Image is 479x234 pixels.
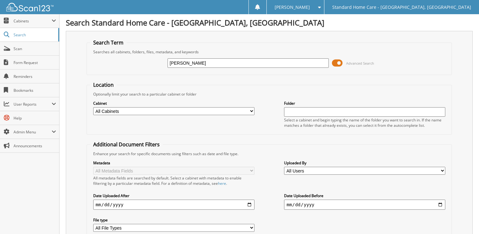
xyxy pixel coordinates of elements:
[90,151,449,156] div: Enhance your search for specific documents using filters such as date and file type.
[14,143,56,149] span: Announcements
[14,18,52,24] span: Cabinets
[332,5,471,9] span: Standard Home Care - [GEOGRAPHIC_DATA], [GEOGRAPHIC_DATA]
[93,175,254,186] div: All metadata fields are searched by default. Select a cabinet with metadata to enable filtering b...
[14,129,52,135] span: Admin Menu
[93,217,254,223] label: File type
[275,5,310,9] span: [PERSON_NAME]
[90,39,127,46] legend: Search Term
[346,61,374,66] span: Advanced Search
[90,91,449,97] div: Optionally limit your search to a particular cabinet or folder
[90,81,117,88] legend: Location
[14,102,52,107] span: User Reports
[284,200,445,210] input: end
[14,60,56,65] span: Form Request
[14,88,56,93] span: Bookmarks
[90,141,163,148] legend: Additional Document Filters
[14,32,55,38] span: Search
[93,101,254,106] label: Cabinet
[448,204,479,234] iframe: Chat Widget
[14,46,56,51] span: Scan
[93,160,254,166] label: Metadata
[90,49,449,55] div: Searches all cabinets, folders, files, metadata, and keywords
[284,160,445,166] label: Uploaded By
[284,193,445,198] label: Date Uploaded Before
[218,181,226,186] a: here
[284,101,445,106] label: Folder
[93,200,254,210] input: start
[284,117,445,128] div: Select a cabinet and begin typing the name of the folder you want to search in. If the name match...
[14,74,56,79] span: Reminders
[6,3,54,11] img: scan123-logo-white.svg
[66,17,473,28] h1: Search Standard Home Care - [GEOGRAPHIC_DATA], [GEOGRAPHIC_DATA]
[14,115,56,121] span: Help
[93,193,254,198] label: Date Uploaded After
